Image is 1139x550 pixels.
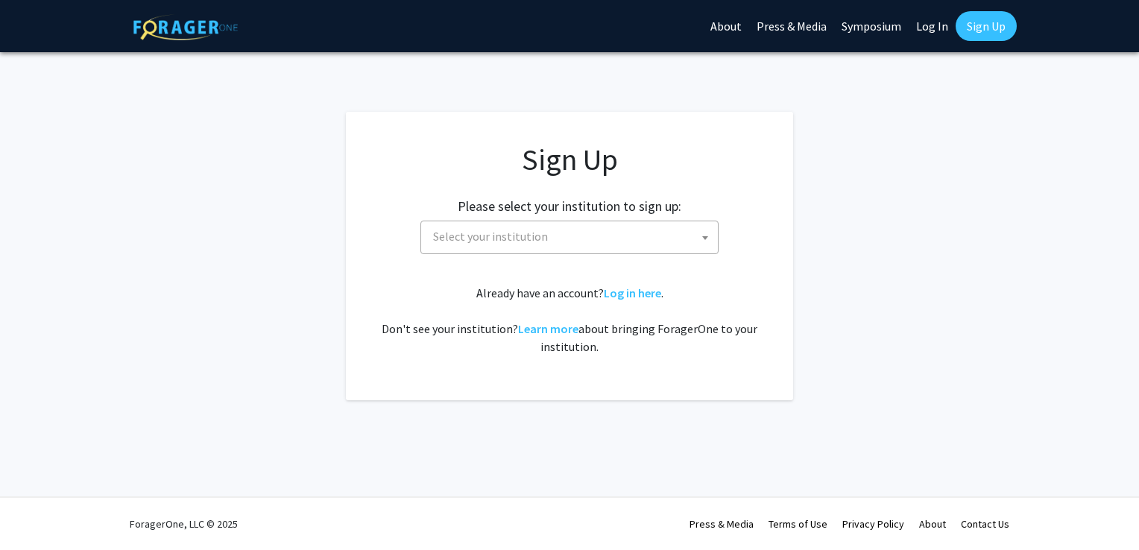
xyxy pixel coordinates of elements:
a: Learn more about bringing ForagerOne to your institution [518,321,578,336]
h2: Please select your institution to sign up: [458,198,681,215]
a: Log in here [604,285,661,300]
div: ForagerOne, LLC © 2025 [130,498,238,550]
a: About [919,517,946,531]
span: Select your institution [433,229,548,244]
a: Contact Us [961,517,1009,531]
a: Sign Up [956,11,1017,41]
a: Press & Media [690,517,754,531]
span: Select your institution [427,221,718,252]
h1: Sign Up [376,142,763,177]
span: Select your institution [420,221,719,254]
div: Already have an account? . Don't see your institution? about bringing ForagerOne to your institut... [376,284,763,355]
a: Terms of Use [769,517,827,531]
a: Privacy Policy [842,517,904,531]
img: ForagerOne Logo [133,14,238,40]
